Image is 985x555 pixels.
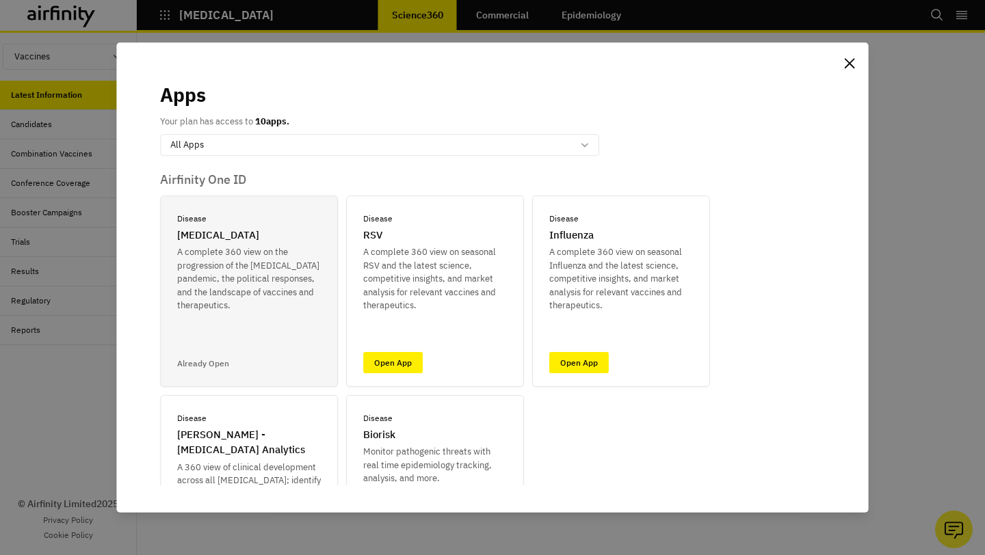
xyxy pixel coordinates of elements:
p: Apps [160,81,206,109]
p: Influenza [549,228,594,243]
p: Disease [549,213,579,225]
p: Disease [363,213,393,225]
p: Already Open [177,357,229,369]
p: Airfinity One ID [160,172,824,187]
p: A complete 360 view on the progression of the [MEDICAL_DATA] pandemic, the political responses, a... [177,245,321,312]
p: A 360 view of clinical development across all [MEDICAL_DATA]; identify opportunities and track ch... [177,460,321,526]
p: Monitor pathogenic threats with real time epidemiology tracking, analysis, and more. [363,445,507,485]
p: All Apps [170,138,204,151]
p: Disease [177,411,207,424]
b: 10 apps. [255,116,289,127]
p: Disease [363,411,393,424]
a: Open App [549,351,609,373]
p: A complete 360 view on seasonal Influenza and the latest science, competitive insights, and marke... [549,245,693,312]
button: Close [839,52,861,74]
p: Your plan has access to [160,115,289,128]
a: Open App [363,351,423,373]
p: A complete 360 view on seasonal RSV and the latest science, competitive insights, and market anal... [363,245,507,312]
p: Disease [177,213,207,225]
p: RSV [363,228,382,243]
p: [MEDICAL_DATA] [177,228,259,243]
p: Biorisk [363,427,395,442]
p: [PERSON_NAME] - [MEDICAL_DATA] Analytics [177,427,321,457]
